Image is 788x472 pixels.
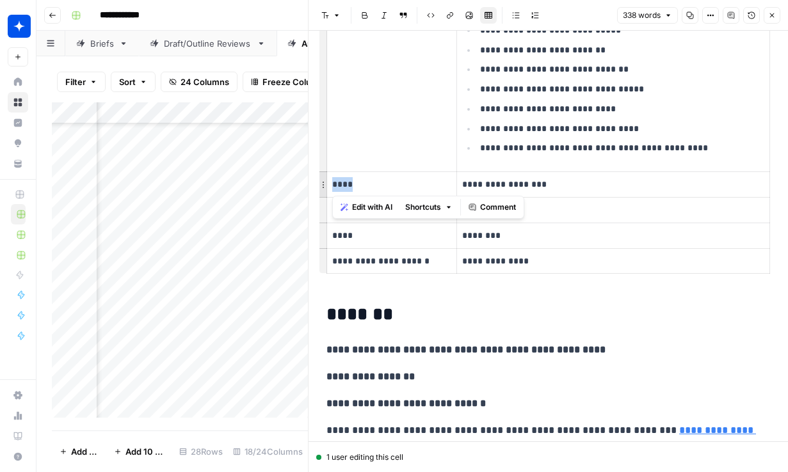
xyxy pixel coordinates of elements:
[71,445,99,458] span: Add Row
[277,31,389,56] a: Article Creation
[111,72,156,92] button: Sort
[405,201,441,213] span: Shortcuts
[8,92,28,113] a: Browse
[174,441,228,462] div: 28 Rows
[400,199,458,216] button: Shortcuts
[106,441,174,462] button: Add 10 Rows
[243,72,337,92] button: Freeze Columns
[164,37,252,50] div: Draft/Outline Reviews
[8,405,28,426] a: Usage
[8,153,28,174] a: Your Data
[139,31,277,56] a: Draft/Outline Reviews
[52,441,106,462] button: Add Row
[125,445,166,458] span: Add 10 Rows
[8,426,28,446] a: Learning Hub
[480,201,516,213] span: Comment
[8,15,31,38] img: Wiz Logo
[316,452,780,463] div: 1 user editing this cell
[8,72,28,92] a: Home
[335,199,398,216] button: Edit with AI
[119,75,136,88] span: Sort
[8,385,28,405] a: Settings
[65,75,86,88] span: Filter
[57,72,106,92] button: Filter
[617,7,678,24] button: 338 words
[228,441,308,462] div: 18/24 Columns
[623,10,661,21] span: 338 words
[8,133,28,153] a: Opportunities
[8,113,28,133] a: Insights
[181,75,229,88] span: 24 Columns
[262,75,328,88] span: Freeze Columns
[8,446,28,467] button: Help + Support
[463,199,521,216] button: Comment
[352,201,392,213] span: Edit with AI
[65,31,139,56] a: Briefs
[161,72,237,92] button: 24 Columns
[8,10,28,42] button: Workspace: Wiz
[90,37,114,50] div: Briefs
[302,37,364,50] div: Article Creation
